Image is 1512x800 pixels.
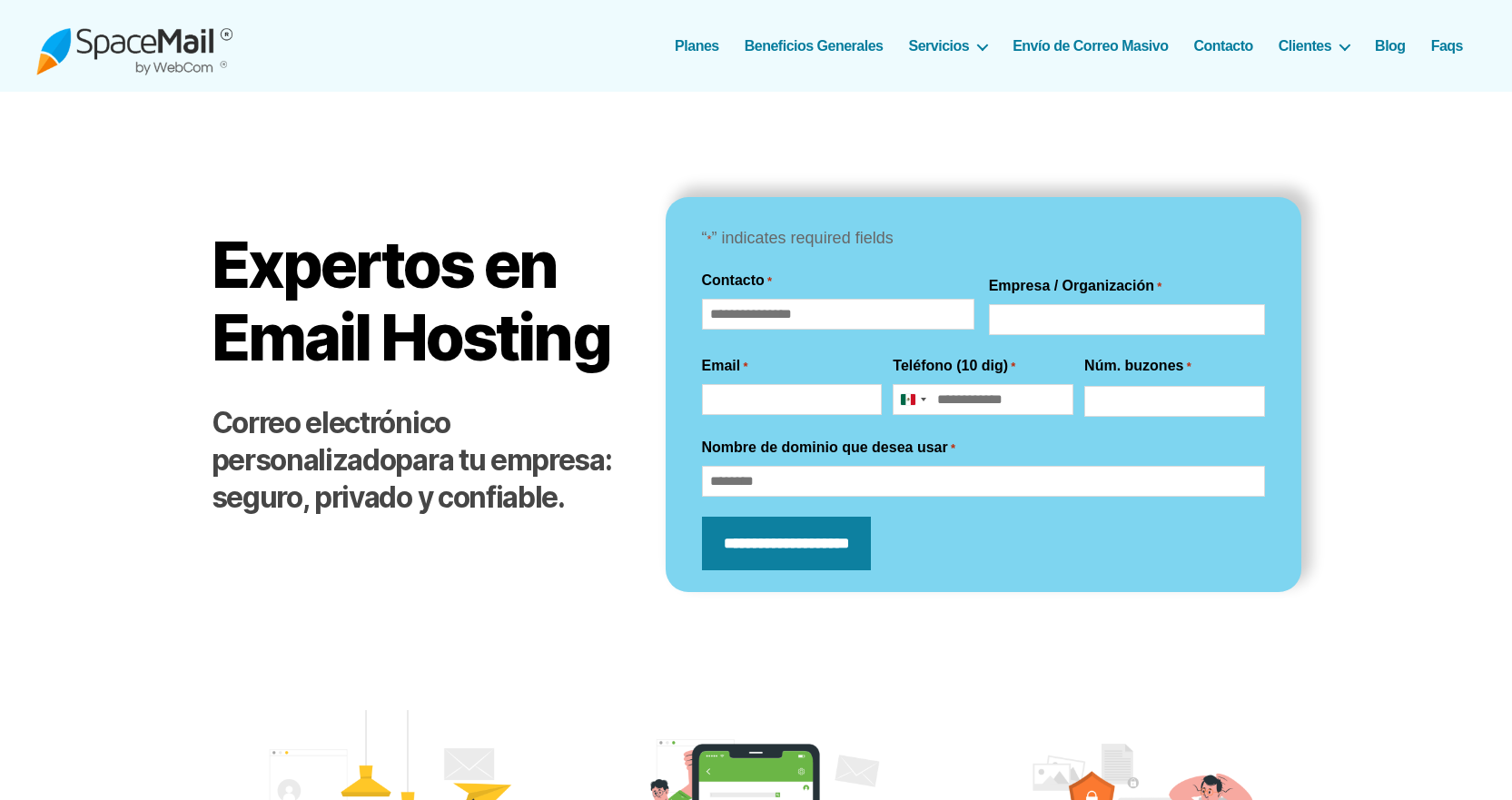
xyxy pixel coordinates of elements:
a: Clientes [1279,37,1349,54]
label: Teléfono (10 dig) [893,355,1015,377]
label: Núm. buzones [1084,355,1191,377]
img: Spacemail [36,16,232,75]
label: Nombre de dominio que desea usar [702,437,955,459]
legend: Contacto [702,270,773,291]
label: Empresa / Organización [989,275,1162,297]
label: Email [702,355,748,377]
h2: para tu empresa: seguro, privado y confiable. [212,405,629,517]
a: Planes [675,37,719,54]
a: Envío de Correo Masivo [1013,37,1168,54]
h1: Expertos en Email Hosting [212,229,629,373]
strong: Correo electrónico personalizado [212,405,450,478]
button: Selected country [894,385,932,414]
a: Faqs [1431,37,1463,54]
p: “ ” indicates required fields [702,224,1265,253]
a: Contacto [1193,37,1252,54]
a: Servicios [909,37,988,54]
nav: Horizontal [685,37,1476,54]
a: Beneficios Generales [745,37,884,54]
a: Blog [1375,37,1406,54]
